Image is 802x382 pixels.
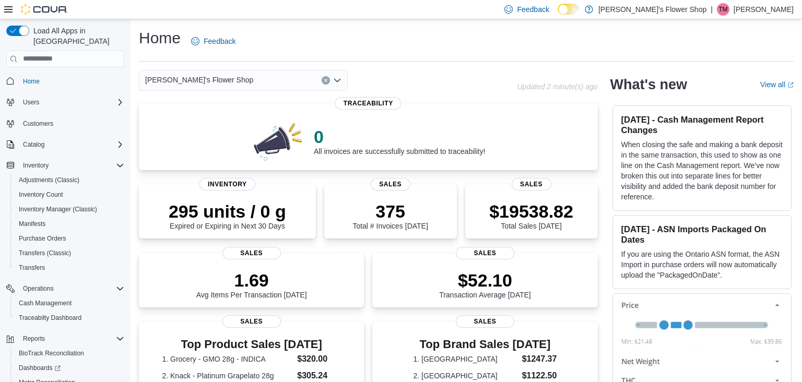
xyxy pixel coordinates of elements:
[162,371,293,381] dt: 2. Knack - Platinum Grapelato 28g
[15,362,124,374] span: Dashboards
[19,96,124,109] span: Users
[19,364,61,372] span: Dashboards
[15,247,75,259] a: Transfers (Classic)
[15,188,67,201] a: Inventory Count
[23,335,45,343] span: Reports
[15,247,124,259] span: Transfers (Classic)
[169,201,286,222] p: 295 units / 0 g
[162,354,293,364] dt: 1. Grocery - GMO 28g - INDICA
[787,82,794,88] svg: External link
[598,3,706,16] p: [PERSON_NAME]'s Flower Shop
[19,220,45,228] span: Manifests
[23,284,54,293] span: Operations
[145,74,253,86] span: [PERSON_NAME]'s Flower Shop
[196,270,307,291] p: 1.69
[297,369,341,382] dd: $305.24
[413,338,557,351] h3: Top Brand Sales [DATE]
[10,346,128,361] button: BioTrack Reconciliation
[15,203,124,216] span: Inventory Manager (Classic)
[297,353,341,365] dd: $320.00
[196,270,307,299] div: Avg Items Per Transaction [DATE]
[19,332,124,345] span: Reports
[15,312,86,324] a: Traceabilty Dashboard
[15,312,124,324] span: Traceabilty Dashboard
[10,217,128,231] button: Manifests
[204,36,235,46] span: Feedback
[19,75,124,88] span: Home
[19,205,97,213] span: Inventory Manager (Classic)
[413,354,517,364] dt: 1. [GEOGRAPHIC_DATA]
[439,270,531,291] p: $52.10
[19,117,124,130] span: Customers
[15,188,124,201] span: Inventory Count
[222,315,281,328] span: Sales
[15,261,124,274] span: Transfers
[456,247,514,259] span: Sales
[10,173,128,187] button: Adjustments (Classic)
[456,315,514,328] span: Sales
[15,218,124,230] span: Manifests
[352,201,428,230] div: Total # Invoices [DATE]
[19,282,124,295] span: Operations
[15,203,101,216] a: Inventory Manager (Classic)
[10,231,128,246] button: Purchase Orders
[489,201,573,222] p: $19538.82
[10,296,128,311] button: Cash Management
[19,349,84,357] span: BioTrack Reconciliation
[10,187,128,202] button: Inventory Count
[734,3,794,16] p: [PERSON_NAME]
[2,281,128,296] button: Operations
[15,261,49,274] a: Transfers
[717,3,729,16] div: Thomas Morse
[23,161,49,170] span: Inventory
[15,174,124,186] span: Adjustments (Classic)
[335,97,402,110] span: Traceability
[23,140,44,149] span: Catalog
[610,76,687,93] h2: What's new
[19,75,44,88] a: Home
[19,332,49,345] button: Reports
[15,297,76,309] a: Cash Management
[10,260,128,275] button: Transfers
[169,201,286,230] div: Expired or Expiring in Next 30 Days
[19,314,81,322] span: Traceabilty Dashboard
[19,159,124,172] span: Inventory
[15,347,88,360] a: BioTrack Reconciliation
[371,178,410,190] span: Sales
[314,126,485,147] p: 0
[29,26,124,46] span: Load All Apps in [GEOGRAPHIC_DATA]
[2,158,128,173] button: Inventory
[621,114,783,135] h3: [DATE] - Cash Management Report Changes
[19,190,63,199] span: Inventory Count
[621,249,783,280] p: If you are using the Ontario ASN format, the ASN Import in purchase orders will now automatically...
[19,138,49,151] button: Catalog
[621,139,783,202] p: When closing the safe and making a bank deposit in the same transaction, this used to show as one...
[15,232,124,245] span: Purchase Orders
[162,338,340,351] h3: Top Product Sales [DATE]
[10,311,128,325] button: Traceabilty Dashboard
[522,369,557,382] dd: $1122.50
[15,297,124,309] span: Cash Management
[19,282,58,295] button: Operations
[15,218,50,230] a: Manifests
[2,95,128,110] button: Users
[199,178,255,190] span: Inventory
[10,361,128,375] a: Dashboards
[19,264,45,272] span: Transfers
[760,80,794,89] a: View allExternal link
[222,247,281,259] span: Sales
[558,4,580,15] input: Dark Mode
[10,246,128,260] button: Transfers (Classic)
[333,76,341,85] button: Open list of options
[352,201,428,222] p: 375
[15,347,124,360] span: BioTrack Reconciliation
[21,4,68,15] img: Cova
[439,270,531,299] div: Transaction Average [DATE]
[15,232,70,245] a: Purchase Orders
[19,176,79,184] span: Adjustments (Classic)
[19,117,57,130] a: Customers
[2,137,128,152] button: Catalog
[517,82,597,91] p: Updated 2 minute(s) ago
[15,362,65,374] a: Dashboards
[19,138,124,151] span: Catalog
